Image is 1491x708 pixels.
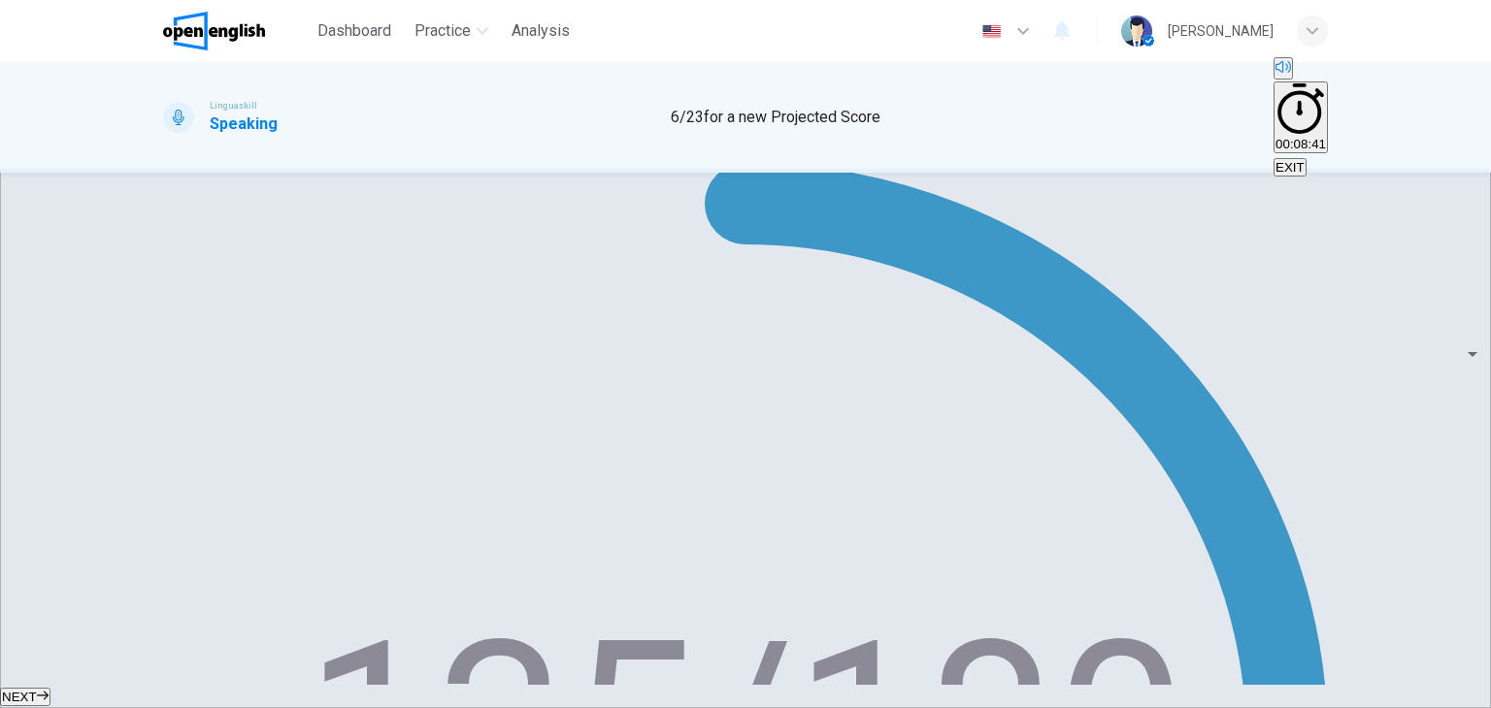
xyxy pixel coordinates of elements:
div: Hide [1274,81,1328,155]
div: [PERSON_NAME] [1168,19,1274,43]
span: Dashboard [317,19,391,43]
span: 6 / 23 [671,108,704,126]
span: Analysis [512,19,570,43]
img: OpenEnglish logo [163,12,265,50]
span: EXIT [1276,160,1305,175]
div: Mute [1274,57,1328,81]
img: en [979,24,1004,39]
button: Dashboard [310,14,399,48]
span: for a new Projected Score [704,108,880,126]
span: NEXT [2,690,37,704]
img: Profile picture [1121,16,1152,47]
button: 00:08:41 [1274,81,1328,153]
button: Practice [407,14,496,48]
a: OpenEnglish logo [163,12,310,50]
button: EXIT [1274,158,1307,177]
button: Analysis [504,14,578,48]
span: Linguaskill [210,99,257,113]
span: Practice [414,19,471,43]
span: 00:08:41 [1276,137,1326,151]
h1: Speaking [210,113,278,136]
